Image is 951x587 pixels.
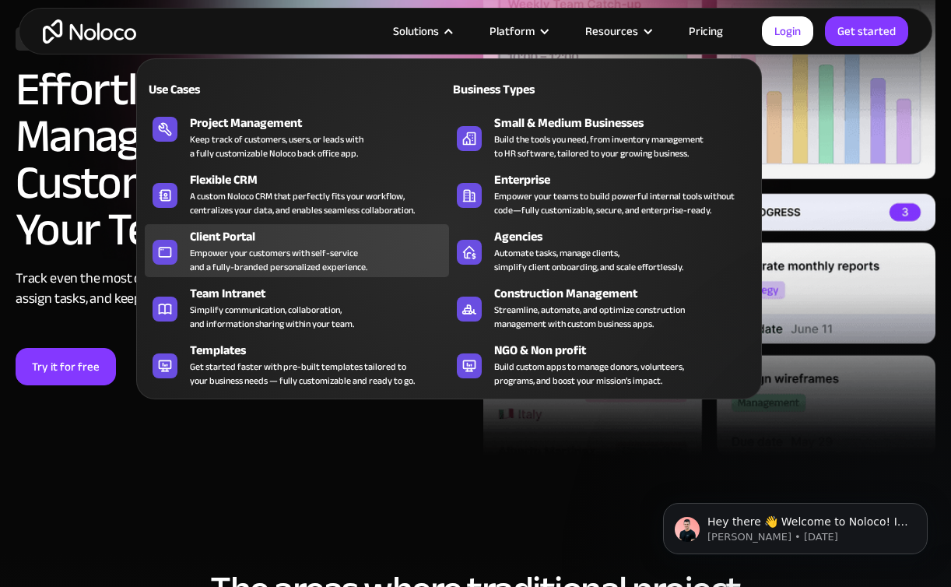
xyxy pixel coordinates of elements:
div: Keep track of customers, users, or leads with a fully customizable Noloco back office app. [190,132,363,160]
a: Login [762,16,813,46]
a: Try it for free [16,348,116,385]
div: Track even the most complex projects, assign tasks, and keep your team updated. [16,269,468,309]
a: NGO & Non profitBuild custom apps to manage donors, volunteers,programs, and boost your mission’s... [449,338,753,391]
a: Use Cases [145,71,449,107]
a: EnterpriseEmpower your teams to build powerful internal tools without code—fully customizable, se... [449,167,753,220]
div: Platform [470,21,566,41]
div: Agencies [494,227,760,246]
div: Flexible CRM [190,170,456,189]
div: Use Cases [145,80,290,99]
div: Business Types [449,80,595,99]
div: Automate tasks, manage clients, simplify client onboarding, and scale effortlessly. [494,246,683,274]
div: Small & Medium Businesses [494,114,760,132]
div: Empower your customers with self-service and a fully-branded personalized experience. [190,246,367,274]
div: A custom Noloco CRM that perfectly fits your workflow, centralizes your data, and enables seamles... [190,189,415,217]
div: Build custom apps to manage donors, volunteers, programs, and boost your mission’s impact. [494,360,684,388]
div: Team Intranet [190,284,456,303]
a: Construction ManagementStreamline, automate, and optimize constructionmanagement with custom busi... [449,281,753,334]
div: Construction Management [494,284,760,303]
div: Resources [585,21,638,41]
div: Platform [490,21,535,41]
a: Pricing [669,21,742,41]
a: Team IntranetSimplify communication, collaboration,and information sharing within your team. [145,281,449,334]
div: Simplify communication, collaboration, and information sharing within your team. [190,303,354,331]
a: AgenciesAutomate tasks, manage clients,simplify client onboarding, and scale effortlessly. [449,224,753,277]
div: Get started faster with pre-built templates tailored to your business needs — fully customizable ... [190,360,415,388]
a: Project ManagementKeep track of customers, users, or leads witha fully customizable Noloco back o... [145,111,449,163]
div: Enterprise [494,170,760,189]
div: Project Management [190,114,456,132]
div: NGO & Non profit [494,341,760,360]
div: Streamline, automate, and optimize construction management with custom business apps. [494,303,685,331]
a: Business Types [449,71,753,107]
a: Small & Medium BusinessesBuild the tools you need, from inventory managementto HR software, tailo... [449,111,753,163]
a: TemplatesGet started faster with pre-built templates tailored toyour business needs — fully custo... [145,338,449,391]
div: Templates [190,341,456,360]
div: Empower your teams to build powerful internal tools without code—fully customizable, secure, and ... [494,189,746,217]
div: Build the tools you need, from inventory management to HR software, tailored to your growing busi... [494,132,704,160]
div: Client Portal [190,227,456,246]
div: Solutions [374,21,470,41]
a: Get started [825,16,908,46]
nav: Solutions [136,37,762,399]
h2: Effortless Project Management Apps, Custom-Built for Your Team’s Success [16,66,468,253]
iframe: Intercom notifications message [640,470,951,579]
a: Client PortalEmpower your customers with self-serviceand a fully-branded personalized experience. [145,224,449,277]
a: home [43,19,136,44]
div: Solutions [393,21,439,41]
div: Resources [566,21,669,41]
a: Flexible CRMA custom Noloco CRM that perfectly fits your workflow,centralizes your data, and enab... [145,167,449,220]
